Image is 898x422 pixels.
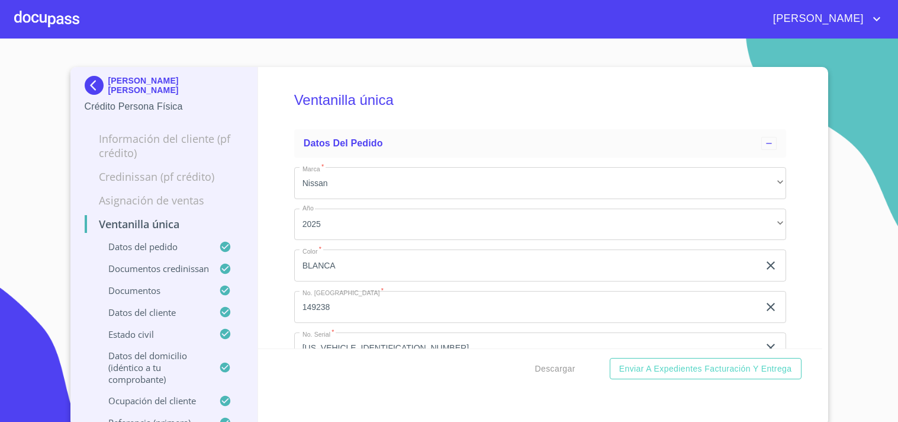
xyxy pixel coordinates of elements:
[619,362,792,376] span: Enviar a Expedientes Facturación y Entrega
[764,300,778,314] button: clear input
[764,9,884,28] button: account of current user
[610,358,802,380] button: Enviar a Expedientes Facturación y Entrega
[85,76,108,95] img: Docupass spot blue
[85,306,220,318] p: Datos del cliente
[85,350,220,385] p: Datos del domicilio (idéntico a tu comprobante)
[764,341,778,355] button: clear input
[85,132,244,160] p: Información del cliente (PF crédito)
[535,362,575,376] span: Descargar
[85,395,220,407] p: Ocupación del Cliente
[304,138,383,148] span: Datos del pedido
[85,76,244,100] div: [PERSON_NAME] [PERSON_NAME]
[85,241,220,252] p: Datos del pedido
[85,328,220,340] p: Estado civil
[294,76,786,124] h5: Ventanilla única
[764,258,778,273] button: clear input
[294,129,786,158] div: Datos del pedido
[85,217,244,231] p: Ventanilla única
[85,100,244,114] p: Crédito Persona Física
[85,284,220,296] p: Documentos
[108,76,244,95] p: [PERSON_NAME] [PERSON_NAME]
[764,9,870,28] span: [PERSON_NAME]
[85,193,244,207] p: Asignación de Ventas
[85,263,220,274] p: Documentos CrediNissan
[530,358,580,380] button: Descargar
[85,170,244,184] p: Credinissan (PF crédito)
[294,209,786,241] div: 2025
[294,167,786,199] div: Nissan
